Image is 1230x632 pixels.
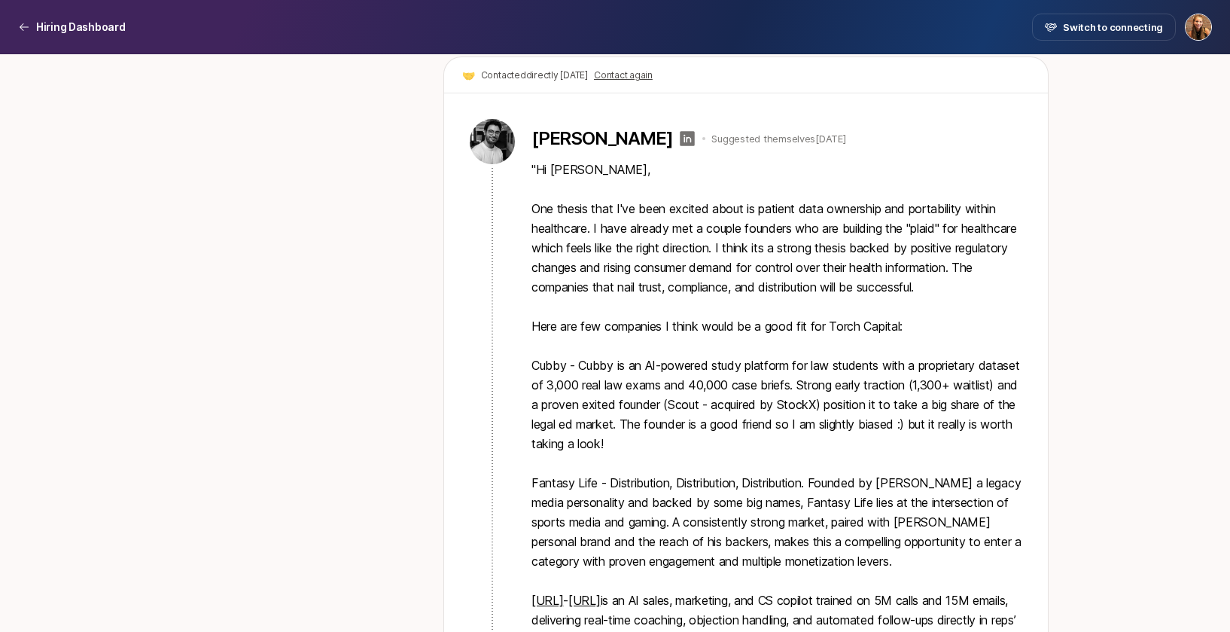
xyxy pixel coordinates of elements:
p: Contacted [DATE] [481,69,588,82]
p: [PERSON_NAME] [531,128,672,149]
button: Switch to connecting [1032,14,1176,41]
span: Switch to connecting [1063,20,1163,35]
img: Katie Reiner [1186,14,1211,40]
a: [URL] [531,593,563,608]
p: Suggested themselves [DATE] [711,131,845,146]
img: a3491c16_453a_49d8_b21e_84012fa6c9b7.jpg [470,119,515,164]
a: [URL] [568,593,600,608]
button: Contact again [594,69,653,82]
p: Hiring Dashboard [36,18,126,36]
button: Katie Reiner [1185,14,1212,41]
span: directly [526,69,559,81]
span: 🤝 [462,66,475,84]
